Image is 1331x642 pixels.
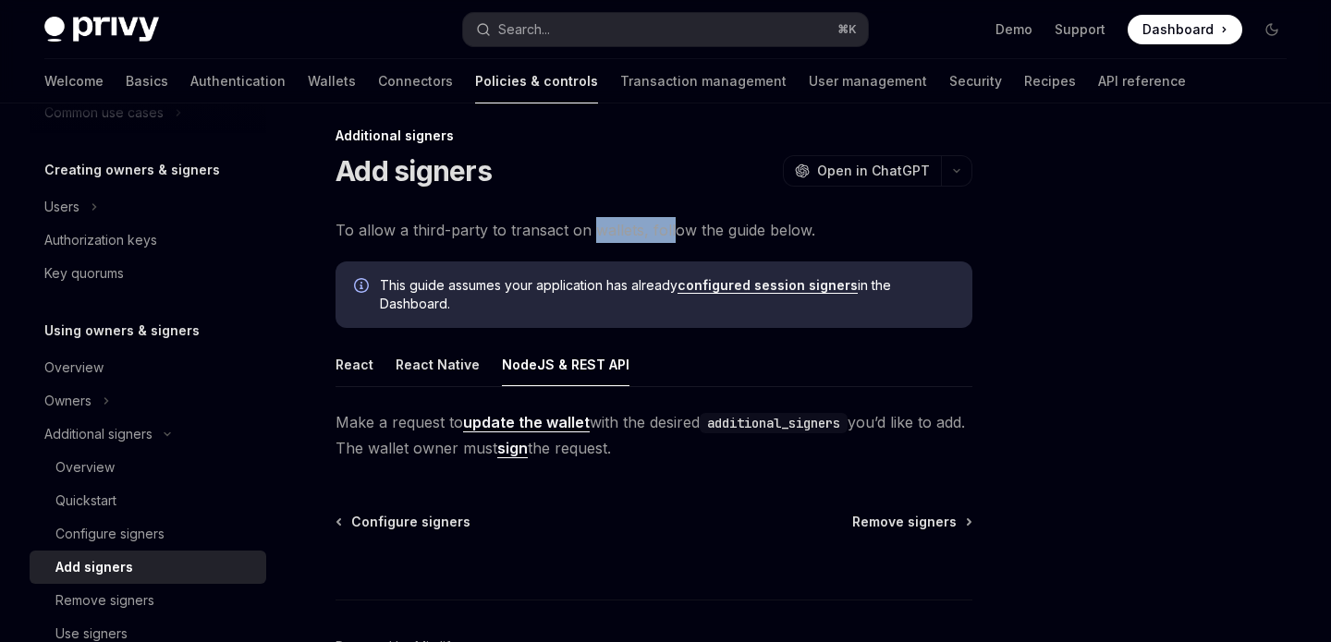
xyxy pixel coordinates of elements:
[995,20,1032,39] a: Demo
[1024,59,1076,103] a: Recipes
[336,409,972,461] span: Make a request to with the desired you’d like to add. The wallet owner must the request.
[336,217,972,243] span: To allow a third-party to transact on wallets, follow the guide below.
[475,59,598,103] a: Policies & controls
[378,59,453,103] a: Connectors
[700,413,848,433] code: additional_signers
[44,196,79,218] div: Users
[55,589,154,612] div: Remove signers
[30,551,266,584] a: Add signers
[336,343,373,386] button: React
[336,127,972,145] div: Additional signers
[337,513,470,531] a: Configure signers
[55,456,115,478] div: Overview
[852,513,971,531] a: Remove signers
[380,276,954,313] span: This guide assumes your application has already in the Dashboard.
[30,517,266,551] a: Configure signers
[44,423,153,445] div: Additional signers
[620,59,787,103] a: Transaction management
[809,59,927,103] a: User management
[498,18,550,41] div: Search...
[354,278,372,297] svg: Info
[44,59,104,103] a: Welcome
[30,257,266,290] a: Key quorums
[308,59,356,103] a: Wallets
[44,159,220,181] h5: Creating owners & signers
[55,523,165,545] div: Configure signers
[678,277,858,294] a: configured session signers
[1128,15,1242,44] a: Dashboard
[55,556,133,578] div: Add signers
[126,59,168,103] a: Basics
[1257,15,1287,44] button: Toggle dark mode
[44,229,157,251] div: Authorization keys
[1055,20,1105,39] a: Support
[30,351,266,384] a: Overview
[44,17,159,42] img: dark logo
[44,320,200,342] h5: Using owners & signers
[44,357,104,379] div: Overview
[30,224,266,257] a: Authorization keys
[497,439,528,458] a: sign
[463,413,590,432] a: update the wallet
[463,13,867,46] button: Search...⌘K
[336,154,492,188] h1: Add signers
[44,262,124,285] div: Key quorums
[44,390,92,412] div: Owners
[351,513,470,531] span: Configure signers
[837,22,857,37] span: ⌘ K
[783,155,941,187] button: Open in ChatGPT
[396,343,480,386] button: React Native
[949,59,1002,103] a: Security
[30,584,266,617] a: Remove signers
[30,484,266,517] a: Quickstart
[55,490,116,512] div: Quickstart
[502,343,629,386] button: NodeJS & REST API
[817,162,930,180] span: Open in ChatGPT
[1142,20,1214,39] span: Dashboard
[30,451,266,484] a: Overview
[1098,59,1186,103] a: API reference
[852,513,957,531] span: Remove signers
[190,59,286,103] a: Authentication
